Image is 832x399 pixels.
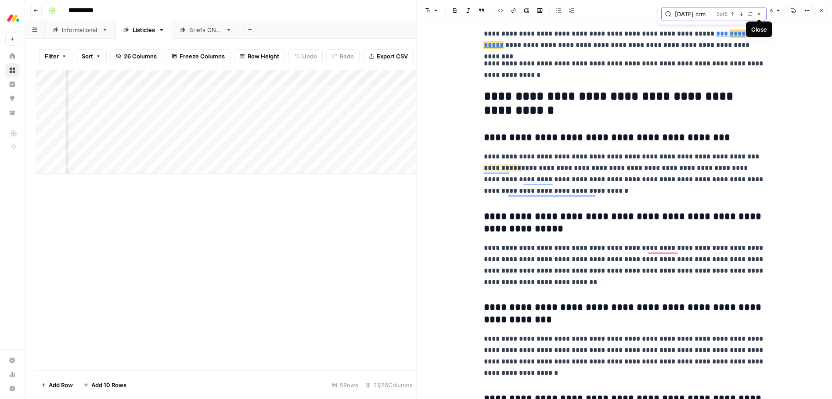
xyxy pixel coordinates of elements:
[180,52,225,61] span: Freeze Columns
[675,10,713,18] input: Search
[78,378,132,392] button: Add 10 Rows
[39,49,72,63] button: Filter
[49,381,73,389] span: Add Row
[166,49,231,63] button: Freeze Columns
[5,10,21,26] img: Monday.com Logo
[62,25,98,34] div: Informational
[91,381,126,389] span: Add 10 Rows
[288,49,323,63] button: Undo
[45,52,59,61] span: Filter
[5,91,19,105] a: Opportunities
[5,105,19,119] a: Your Data
[5,367,19,381] a: Usage
[5,381,19,395] button: Help + Support
[36,378,78,392] button: Add Row
[110,49,162,63] button: 26 Columns
[82,52,93,61] span: Sort
[302,52,317,61] span: Undo
[124,52,157,61] span: 26 Columns
[717,10,728,18] span: 5 of 6
[362,378,416,392] div: 21/26 Columns
[5,353,19,367] a: Settings
[363,49,414,63] button: Export CSV
[5,49,19,63] a: Home
[328,378,362,392] div: 5 Rows
[172,21,239,39] a: Briefs ONLY
[377,52,408,61] span: Export CSV
[5,7,19,29] button: Workspace: Monday.com
[115,21,172,39] a: Listicles
[189,25,222,34] div: Briefs ONLY
[234,49,285,63] button: Row Height
[133,25,155,34] div: Listicles
[326,49,360,63] button: Redo
[340,52,354,61] span: Redo
[76,49,107,63] button: Sort
[5,77,19,91] a: Insights
[45,21,115,39] a: Informational
[248,52,279,61] span: Row Height
[5,63,19,77] a: Browse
